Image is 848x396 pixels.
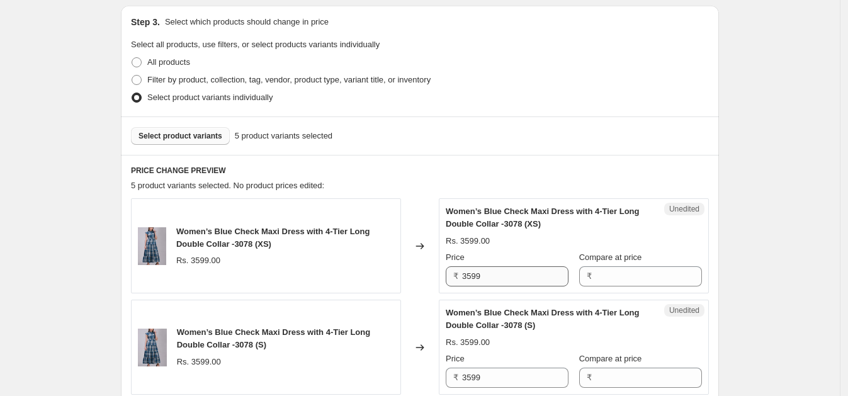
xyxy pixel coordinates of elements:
[176,254,220,267] div: Rs. 3599.00
[177,327,371,349] span: Women’s Blue Check Maxi Dress with 4-Tier Long Double Collar -3078 (S)
[453,271,458,281] span: ₹
[235,130,332,142] span: 5 product variants selected
[446,308,640,330] span: Women’s Blue Check Maxi Dress with 4-Tier Long Double Collar -3078 (S)
[147,75,431,84] span: Filter by product, collection, tag, vendor, product type, variant title, or inventory
[147,57,190,67] span: All products
[138,329,167,366] img: 033A1861_1_80x.jpg
[587,271,592,281] span: ₹
[138,227,166,265] img: 033A1861_1_80x.jpg
[147,93,273,102] span: Select product variants individually
[446,336,490,349] div: Rs. 3599.00
[131,40,380,49] span: Select all products, use filters, or select products variants individually
[453,373,458,382] span: ₹
[446,235,490,247] div: Rs. 3599.00
[131,181,324,190] span: 5 product variants selected. No product prices edited:
[587,373,592,382] span: ₹
[177,356,221,368] div: Rs. 3599.00
[579,252,642,262] span: Compare at price
[131,127,230,145] button: Select product variants
[131,16,160,28] h2: Step 3.
[669,204,699,214] span: Unedited
[446,206,640,229] span: Women’s Blue Check Maxi Dress with 4-Tier Long Double Collar -3078 (XS)
[446,354,465,363] span: Price
[446,252,465,262] span: Price
[176,227,370,249] span: Women’s Blue Check Maxi Dress with 4-Tier Long Double Collar -3078 (XS)
[131,166,709,176] h6: PRICE CHANGE PREVIEW
[669,305,699,315] span: Unedited
[139,131,222,141] span: Select product variants
[165,16,329,28] p: Select which products should change in price
[579,354,642,363] span: Compare at price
